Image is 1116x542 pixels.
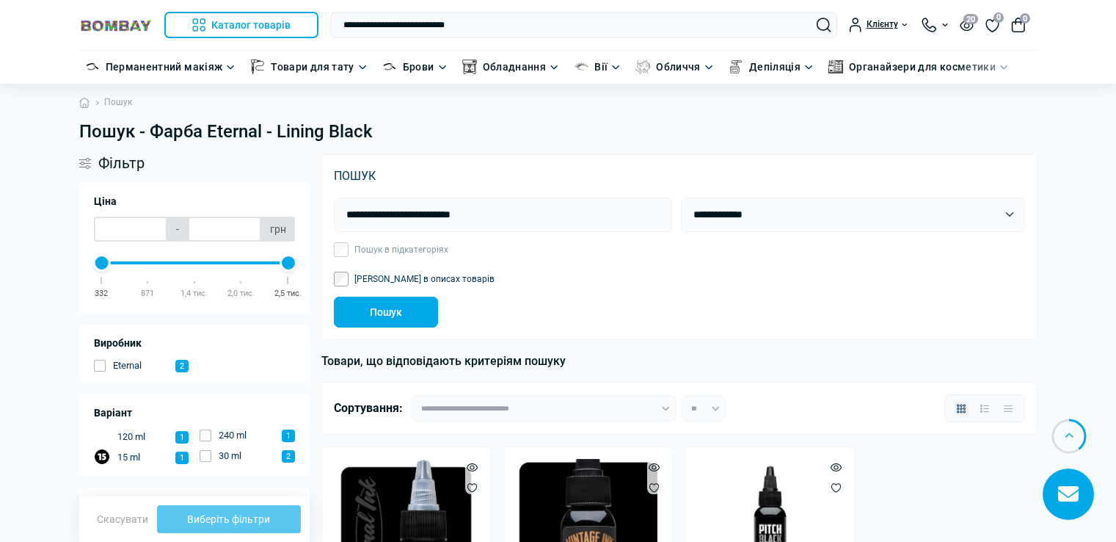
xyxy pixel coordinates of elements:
[200,428,295,444] button: 240 ml 1
[483,59,547,75] a: Обладнання
[682,395,726,422] select: Limit select
[849,59,996,75] a: Органайзери для косметики
[382,59,397,74] img: Брови
[175,431,189,444] span: 1
[94,336,142,351] span: Виробник
[94,194,117,209] span: Ціна
[79,18,153,32] img: BOMBAY
[817,18,831,32] button: Search
[188,217,261,242] input: Ціна
[954,401,969,416] button: Grid view
[1001,401,1015,416] button: Price view
[334,297,438,328] button: Пошук
[93,254,111,272] div: Min
[219,428,247,443] span: 240 ml
[649,460,660,472] button: Quick view
[175,452,189,464] span: 1
[79,84,1037,121] nav: breadcrumb
[467,481,478,493] button: Wishlist
[963,14,978,24] span: 20
[94,449,189,465] button: 15 ml 1
[1020,13,1030,24] span: 0
[164,12,319,38] button: Каталог товарів
[117,450,140,465] span: 15 ml
[282,430,295,442] span: 1
[960,18,974,31] button: 20
[106,59,223,75] a: Перманентний макіяж
[113,358,142,373] span: Eternal
[831,460,842,472] button: Quick view
[79,121,1037,142] h1: Пошук - Фарба Eternal - Lining Black
[656,59,701,75] a: Обличчя
[321,352,1037,371] div: Товари, що відповідають критеріям пошуку
[167,217,188,242] span: -
[227,287,255,300] div: 2,0 тис.
[250,59,265,74] img: Товари для тату
[94,217,167,242] input: Ціна
[594,59,608,75] a: Вії
[831,481,842,493] button: Wishlist
[79,154,310,172] div: Фільтр
[993,12,1004,23] span: 0
[117,430,145,444] span: 120 ml
[828,59,843,74] img: Органайзери для косметики
[274,287,302,300] div: 2,5 тис.
[462,59,477,74] img: Обладнання
[95,287,108,300] div: 332
[94,405,132,421] span: Варіант
[635,59,650,74] img: Обличчя
[90,95,132,109] li: Пошук
[574,59,588,74] img: Вії
[261,217,295,242] span: грн
[334,399,412,418] div: Сортування:
[94,358,189,373] button: Eternal 2
[354,275,495,283] label: [PERSON_NAME] в описах товарів
[88,507,157,531] button: Скасувати
[85,59,100,74] img: Перманентний макіяж
[729,59,743,74] img: Депіляція
[977,401,992,416] button: List view
[200,449,295,465] button: 30 ml 2
[94,428,189,444] button: 120 ml 1
[749,59,800,75] a: Депіляція
[334,167,1025,186] div: Пошук
[649,481,660,493] button: Wishlist
[467,460,478,472] button: Quick view
[985,17,999,33] a: 0
[271,59,354,75] a: Товари для тату
[354,245,448,254] label: Пошук в підкатегоріях
[280,254,297,272] div: Max
[141,287,154,300] div: 871
[157,505,302,533] button: Виберіть фільтри
[282,450,295,463] span: 2
[219,449,241,463] span: 30 ml
[180,287,208,300] div: 1,4 тис.
[175,360,189,372] span: 2
[1011,18,1026,32] button: 0
[412,395,676,422] select: Sort select
[403,59,434,75] a: Брови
